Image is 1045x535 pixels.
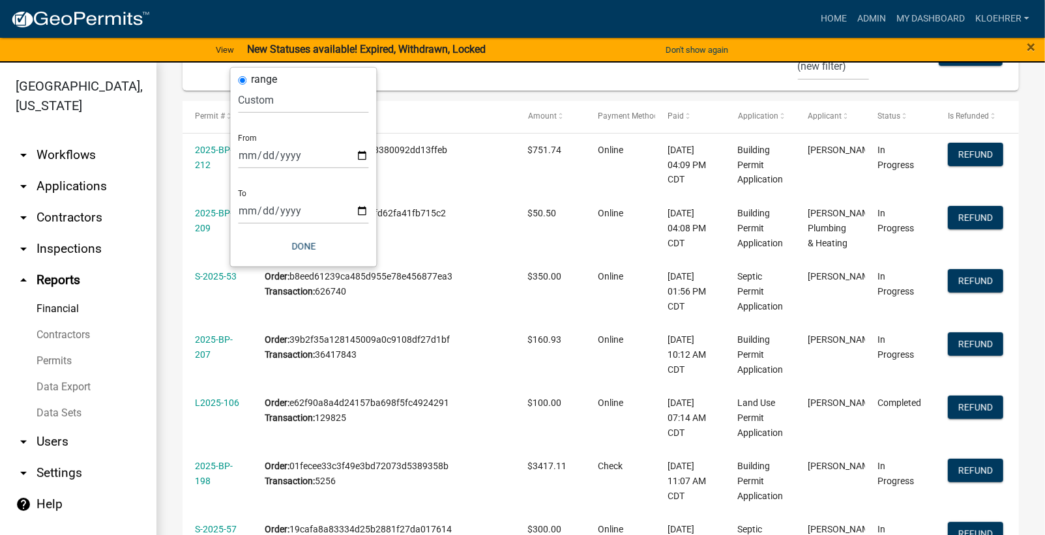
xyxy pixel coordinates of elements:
span: Ryan Winkelman [808,461,877,471]
label: range [252,74,278,85]
a: kloehrer [970,7,1035,31]
span: Building Permit Application [738,461,784,501]
span: Applicant [808,111,842,121]
button: Refund [948,459,1003,482]
button: Done [239,235,369,258]
span: Payment Method [598,111,658,121]
span: $50.50 [528,208,557,218]
b: Order: [265,524,290,534]
div: [DATE] 07:14 AM CDT [668,396,713,440]
i: arrow_drop_down [16,210,31,225]
span: $350.00 [528,271,562,282]
div: b8eed61239ca485d955e78e456877ea3 626740 [265,269,503,299]
i: arrow_drop_up [16,272,31,288]
span: Paid [668,111,684,121]
span: Online [598,524,623,534]
span: Ryan Angell [808,145,877,155]
div: 01fecee33c3f49e3bd72073d5389358b 5256 [265,459,503,489]
span: Land Use Permit Application [738,398,784,438]
i: arrow_drop_down [16,179,31,194]
span: Application [738,111,778,121]
b: Order: [265,461,290,471]
button: Don't show again [660,39,733,61]
span: Building Permit Application [738,208,784,248]
span: Septic Permit Application [738,271,784,311]
span: Completed [877,398,921,408]
span: $160.93 [528,334,562,345]
button: Refund [948,269,1003,293]
span: Maria Hughes [808,334,877,345]
datatable-header-cell: Applicant [795,101,865,132]
datatable-header-cell: Paid [655,101,725,132]
datatable-header-cell: Status [865,101,935,132]
button: Close [1027,39,1035,55]
span: Online [598,145,623,155]
a: S-2025-57 [195,524,237,534]
span: × [1027,38,1035,56]
b: Transaction: [265,412,316,423]
span: In Progress [877,208,914,233]
datatable-header-cell: # [252,101,515,132]
button: Refund [948,332,1003,356]
div: c93fad47725a4df1a8380092dd13ffeb 619190 [265,143,503,173]
div: [DATE] 04:08 PM CDT [668,206,713,250]
div: [DATE] 01:56 PM CDT [668,269,713,313]
span: Online [598,271,623,282]
i: arrow_drop_down [16,434,31,450]
datatable-header-cell: Application [726,101,795,132]
i: help [16,497,31,512]
span: Online [598,334,623,345]
div: e62f90a8a4d24157ba698f5fc4924291 129825 [265,396,503,426]
datatable-header-cell: Permit # [183,101,252,132]
datatable-header-cell: Payment Method [585,101,655,132]
div: [DATE] 10:12 AM CDT [668,332,713,377]
span: In Progress [877,271,914,296]
wm-modal-confirm: Refund Payment [948,466,1003,476]
wm-modal-confirm: Refund Payment [948,150,1003,160]
div: [DATE] 11:07 AM CDT [668,459,713,503]
b: Order: [265,398,290,408]
div: [DATE] 04:09 PM CDT [668,143,713,187]
b: Transaction: [265,349,316,360]
span: Amount [528,111,557,121]
div: 39b2f35a128145009a0c9108df27d1bf 36417843 [265,332,503,362]
span: Online [598,398,623,408]
button: Refund [948,206,1003,229]
a: 2025-BP-207 [195,334,233,360]
a: 2025-BP-209 [195,208,233,233]
b: Transaction: [265,476,316,486]
a: 2025-BP-198 [195,461,233,486]
a: S-2025-53 [195,271,237,282]
i: arrow_drop_down [16,241,31,257]
span: Voss Plumbing & Heating [808,208,877,248]
span: In Progress [877,145,914,170]
button: Refund [948,396,1003,419]
wm-modal-confirm: Refund Payment [948,276,1003,287]
b: Order: [265,271,290,282]
wm-modal-confirm: Refund Payment [948,213,1003,224]
span: Lucy Hagemeier [808,524,877,534]
span: $3417.11 [528,461,567,471]
a: My Dashboard [891,7,970,31]
a: View [211,39,239,61]
datatable-header-cell: Is Refunded [935,101,1005,132]
strong: New Statuses available! Expired, Withdrawn, Locked [247,43,486,55]
span: Building Permit Application [738,334,784,375]
datatable-header-cell: Amount [515,101,585,132]
span: Status [877,111,900,121]
span: Building Permit Application [738,145,784,185]
span: $300.00 [528,524,562,534]
span: Check [598,461,623,471]
a: L2025-106 [195,398,239,408]
div: ae606c207df24eb7afd62fa41fb715c2 61918Q [265,206,503,236]
span: In Progress [877,461,914,486]
span: Is Refunded [948,111,989,121]
span: Permit # [195,111,225,121]
a: 2025-BP-212 [195,145,233,170]
span: $751.74 [528,145,562,155]
b: Transaction: [265,286,316,296]
span: Moton [808,398,877,408]
span: Online [598,208,623,218]
wm-modal-confirm: Refund Payment [948,340,1003,350]
i: arrow_drop_down [16,465,31,481]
